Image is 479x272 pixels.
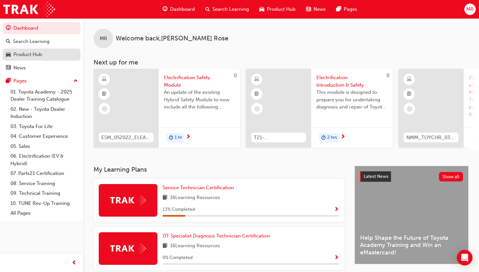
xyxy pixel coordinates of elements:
[334,255,339,261] span: Show Progress
[334,254,339,262] button: Show Progress
[164,74,235,89] span: Electrification Safety Module
[3,36,80,48] a: Search Learning
[8,188,80,198] a: 09. Technical Training
[13,51,42,58] div: Product Hub
[407,106,413,112] span: learningRecordVerb_NONE-icon
[8,104,80,122] a: 02. New - Toyota Dealer Induction
[102,106,108,112] span: learningRecordVerb_NONE-icon
[205,5,210,13] span: search-icon
[110,195,146,205] img: Trak
[8,208,80,218] a: All Pages
[3,75,80,87] button: Pages
[3,49,80,61] a: Product Hub
[341,134,345,140] span: next-icon
[8,131,80,141] a: 04. Customer Experience
[334,206,339,214] button: Show Progress
[474,134,478,142] span: duration-icon
[163,242,167,250] span: book-icon
[163,233,270,239] span: DT Specialist Diagnosis Technician Certification
[163,194,167,202] span: book-icon
[163,206,195,213] span: 13 % Completed
[169,134,173,142] span: duration-icon
[170,6,195,13] span: Dashboard
[364,174,388,179] span: Latest News
[360,234,463,256] span: Help Shape the Future of Toyota Academy Training and Win an eMastercard!
[8,122,80,132] a: 03. Toyota For Life
[334,207,339,213] span: Show Progress
[407,90,412,98] span: booktick-icon
[8,151,80,168] a: 06. Electrification (EV & Hybrid)
[8,179,80,189] a: 08. Service Training
[6,25,11,31] span: guage-icon
[8,168,80,179] a: 07. Parts21 Certification
[163,5,167,13] span: guage-icon
[254,90,259,98] span: booktick-icon
[355,166,469,264] a: Latest NewsShow allHelp Shape the Future of Toyota Academy Training and Win an eMastercard!
[101,134,151,141] span: ESM_052022_ELEARN
[316,74,387,89] span: Electrification Introduction & Safety
[102,90,107,98] span: booktick-icon
[301,3,331,16] a: news-iconNews
[6,65,11,71] span: news-icon
[8,141,80,151] a: 05. Sales
[13,38,50,45] div: Search Learning
[267,6,296,13] span: Product Hub
[163,254,193,262] span: 0 % Completed
[8,87,80,104] a: 01. Toyota Academy - 2025 Dealer Training Catalogue
[3,22,80,34] a: Dashboard
[6,39,10,45] span: search-icon
[3,62,80,74] a: News
[316,89,387,111] span: This module is designed to prepare you for undertaking diagnosis and repair of Toyota & Lexus Ele...
[234,73,237,79] span: 0
[336,5,341,13] span: pages-icon
[6,78,11,84] span: pages-icon
[406,134,456,141] span: NMM_TOYCHR_032024_MODULE_1
[212,6,249,13] span: Search Learning
[439,172,463,181] button: Show all
[164,89,235,111] span: An update of the existing Hybrid Safety Module to now include all the following electrification v...
[360,171,463,182] a: Latest NewsShow all
[170,242,220,250] span: 16 Learning Resources
[407,75,412,84] span: learningResourceType_ELEARNING-icon
[331,3,362,16] a: pages-iconPages
[3,21,80,75] button: DashboardSearch LearningProduct HubNews
[254,134,303,141] span: T21-FOD_HVIS_PREREQ
[200,3,254,16] a: search-iconSearch Learning
[254,106,260,112] span: learningRecordVerb_NONE-icon
[13,77,27,85] div: Pages
[116,35,228,42] span: Welcome back , [PERSON_NAME] Rose
[170,194,220,202] span: 16 Learning Resources
[6,52,11,58] span: car-icon
[175,134,182,141] span: 1 hr
[163,232,273,240] a: DT Specialist Diagnosis Technician Certification
[464,4,476,15] button: MR
[157,3,200,16] a: guage-iconDashboard
[466,6,474,13] span: MR
[306,5,311,13] span: news-icon
[259,5,264,13] span: car-icon
[94,69,240,148] a: 0ESM_052022_ELEARNElectrification Safety ModuleAn update of the existing Hybrid Safety Module to ...
[110,243,146,253] img: Trak
[100,35,107,42] span: MR
[344,6,357,13] span: Pages
[8,198,80,208] a: 10. TUNE Rev-Up Training
[163,184,237,192] a: Service Technician Certification
[3,2,55,17] img: Trak
[386,73,389,79] span: 0
[254,3,301,16] a: car-iconProduct Hub
[94,166,344,173] h3: My Learning Plans
[163,185,234,191] span: Service Technician Certification
[327,134,337,141] span: 2 hrs
[83,59,479,66] h3: Next up for me
[254,75,259,84] span: learningResourceType_ELEARNING-icon
[186,134,191,140] span: next-icon
[102,75,107,84] span: learningResourceType_ELEARNING-icon
[246,69,393,148] a: 0T21-FOD_HVIS_PREREQElectrification Introduction & SafetyThis module is designed to prepare you f...
[73,77,78,85] span: up-icon
[313,6,326,13] span: News
[457,250,472,265] div: Open Intercom Messenger
[13,64,26,72] div: News
[321,134,326,142] span: duration-icon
